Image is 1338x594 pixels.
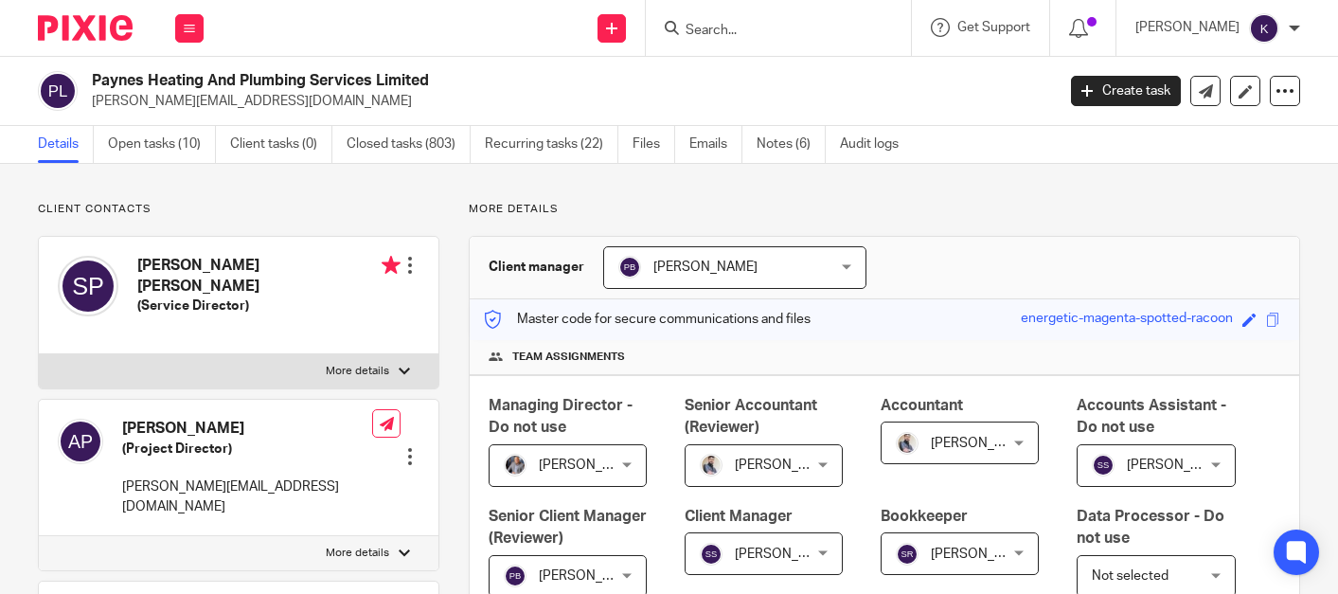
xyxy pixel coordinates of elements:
[700,454,723,477] img: Pixie%2002.jpg
[618,256,641,279] img: svg%3E
[735,459,839,472] span: [PERSON_NAME]
[38,126,94,163] a: Details
[1092,454,1115,477] img: svg%3E
[137,256,401,297] h4: [PERSON_NAME] [PERSON_NAME]
[108,126,216,163] a: Open tasks (10)
[735,548,839,561] span: [PERSON_NAME]
[504,565,526,587] img: svg%3E
[122,440,372,459] h5: (Project Director)
[1071,76,1181,106] a: Create task
[685,509,793,524] span: Client Manager
[653,261,758,274] span: [PERSON_NAME]
[1092,569,1169,583] span: Not selected
[1249,13,1279,44] img: svg%3E
[685,398,817,435] span: Senior Accountant (Reviewer)
[137,297,401,315] h5: (Service Director)
[485,126,618,163] a: Recurring tasks (22)
[684,23,854,40] input: Search
[122,419,372,439] h4: [PERSON_NAME]
[896,543,919,566] img: svg%3E
[512,350,625,365] span: Team assignments
[957,21,1030,34] span: Get Support
[1135,18,1240,37] p: [PERSON_NAME]
[757,126,826,163] a: Notes (6)
[484,310,811,329] p: Master code for secure communications and files
[326,546,389,561] p: More details
[931,548,1035,561] span: [PERSON_NAME]
[38,15,133,41] img: Pixie
[58,256,118,316] img: svg%3E
[92,71,852,91] h2: Paynes Heating And Plumbing Services Limited
[230,126,332,163] a: Client tasks (0)
[881,398,963,413] span: Accountant
[489,258,584,277] h3: Client manager
[489,398,633,435] span: Managing Director - Do not use
[38,202,439,217] p: Client contacts
[489,509,647,546] span: Senior Client Manager (Reviewer)
[1077,509,1224,546] span: Data Processor - Do not use
[840,126,913,163] a: Audit logs
[347,126,471,163] a: Closed tasks (803)
[38,71,78,111] img: svg%3E
[504,454,526,477] img: -%20%20-%20studio@ingrained.co.uk%20for%20%20-20220223%20at%20101413%20-%201W1A2026.jpg
[469,202,1300,217] p: More details
[633,126,675,163] a: Files
[896,432,919,455] img: Pixie%2002.jpg
[689,126,742,163] a: Emails
[931,437,1035,450] span: [PERSON_NAME]
[881,509,968,524] span: Bookkeeper
[122,477,372,516] p: [PERSON_NAME][EMAIL_ADDRESS][DOMAIN_NAME]
[539,459,643,472] span: [PERSON_NAME]
[92,92,1043,111] p: [PERSON_NAME][EMAIL_ADDRESS][DOMAIN_NAME]
[1077,398,1226,435] span: Accounts Assistant - Do not use
[1127,459,1231,472] span: [PERSON_NAME]
[326,364,389,379] p: More details
[1021,309,1233,331] div: energetic-magenta-spotted-racoon
[58,419,103,464] img: svg%3E
[382,256,401,275] i: Primary
[539,569,643,583] span: [PERSON_NAME]
[700,543,723,566] img: svg%3E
